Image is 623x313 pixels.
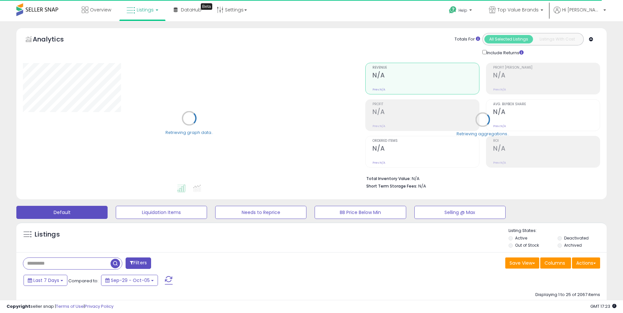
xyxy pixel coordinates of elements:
div: Displaying 1 to 25 of 2067 items [535,292,600,298]
div: Tooltip anchor [201,3,212,10]
button: Liquidation Items [116,206,207,219]
button: Last 7 Days [24,275,67,286]
span: Columns [545,260,565,266]
span: Overview [90,7,111,13]
span: Sep-29 - Oct-05 [111,277,150,284]
div: Include Returns [477,49,531,56]
strong: Copyright [7,303,30,309]
button: Selling @ Max [414,206,506,219]
a: Privacy Policy [85,303,113,309]
button: Default [16,206,108,219]
span: Listings [137,7,154,13]
button: Sep-29 - Oct-05 [101,275,158,286]
span: Last 7 Days [33,277,59,284]
button: Filters [126,257,151,269]
a: Terms of Use [56,303,84,309]
label: Out of Stock [515,242,539,248]
span: 2025-10-13 17:23 GMT [590,303,616,309]
span: Hi [PERSON_NAME] [562,7,601,13]
p: Listing States: [509,228,607,234]
span: Compared to: [68,278,98,284]
span: DataHub [181,7,201,13]
button: BB Price Below Min [315,206,406,219]
label: Archived [564,242,582,248]
h5: Analytics [33,35,77,45]
label: Active [515,235,527,241]
h5: Listings [35,230,60,239]
button: Needs to Reprice [215,206,306,219]
i: Get Help [449,6,457,14]
div: Retrieving aggregations.. [457,131,509,137]
a: Help [444,1,478,21]
div: Totals For [455,36,480,42]
button: All Selected Listings [484,35,533,43]
label: Deactivated [564,235,589,241]
button: Actions [572,257,600,269]
span: Top Value Brands [497,7,539,13]
div: Retrieving graph data.. [165,129,213,135]
div: seller snap | | [7,304,113,310]
button: Save View [505,257,539,269]
a: Hi [PERSON_NAME] [554,7,606,21]
button: Columns [540,257,571,269]
button: Listings With Cost [533,35,581,43]
span: Help [459,8,467,13]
